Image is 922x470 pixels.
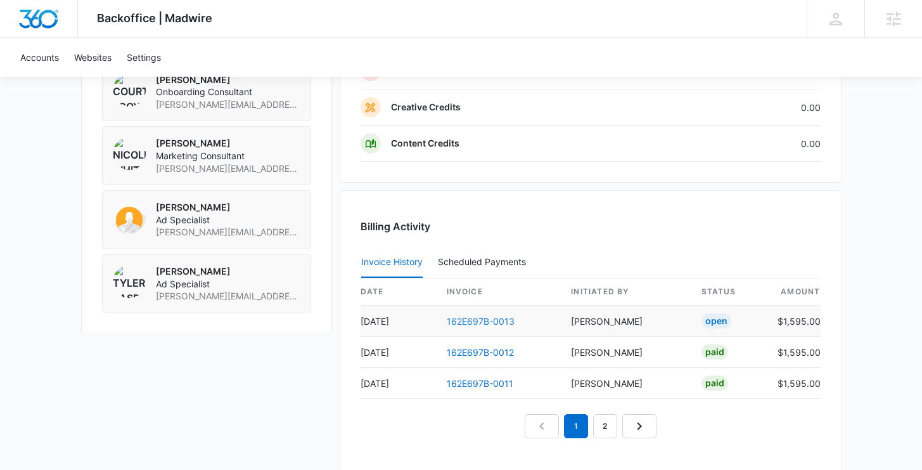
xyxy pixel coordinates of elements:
td: [DATE] [361,368,437,399]
td: [PERSON_NAME] [561,306,691,337]
img: website_grey.svg [20,33,30,43]
div: Domain Overview [48,75,113,83]
span: Ad Specialist [156,214,300,226]
span: Marketing Consultant [156,150,300,162]
a: 162E697B-0012 [447,347,514,358]
span: [PERSON_NAME][EMAIL_ADDRESS][DOMAIN_NAME] [156,162,300,175]
div: Paid [701,375,728,391]
em: 1 [564,414,588,438]
span: Onboarding Consultant [156,86,300,98]
img: Courtney Coy [113,74,146,107]
span: [PERSON_NAME][EMAIL_ADDRESS][PERSON_NAME][DOMAIN_NAME] [156,98,300,111]
img: tab_domain_overview_orange.svg [34,74,44,84]
td: 0.00 [686,126,821,162]
p: [PERSON_NAME] [156,137,300,150]
nav: Pagination [525,414,656,438]
span: Backoffice | Madwire [97,11,212,25]
a: Settings [119,38,169,77]
div: Keywords by Traffic [140,75,214,83]
td: $1,595.00 [767,337,821,368]
img: kyl Davis [113,201,146,234]
button: Invoice History [361,247,423,278]
td: [PERSON_NAME] [561,337,691,368]
img: logo_orange.svg [20,20,30,30]
a: Websites [67,38,119,77]
td: $1,595.00 [767,368,821,399]
td: $1,595.00 [767,306,821,337]
img: Nicole White [113,137,146,170]
a: 162E697B-0013 [447,316,515,327]
td: [PERSON_NAME] [561,368,691,399]
h3: Billing Activity [361,219,821,234]
p: [PERSON_NAME] [156,201,300,214]
th: date [361,278,437,306]
th: invoice [437,278,561,306]
a: 162E697B-0011 [447,378,513,389]
p: Creative Credits [391,101,461,114]
div: Domain: [DOMAIN_NAME] [33,33,139,43]
td: [DATE] [361,337,437,368]
td: 0.00 [686,89,821,126]
p: [PERSON_NAME] [156,74,300,86]
th: amount [767,278,821,306]
div: Paid [701,344,728,360]
span: [PERSON_NAME][EMAIL_ADDRESS][DOMAIN_NAME] [156,226,300,238]
a: Next Page [622,414,656,438]
div: v 4.0.25 [35,20,62,30]
img: Tyler Rasdon [113,265,146,298]
th: Initiated By [561,278,691,306]
div: Scheduled Payments [438,258,531,266]
div: Open [701,313,731,329]
span: Ad Specialist [156,278,300,290]
p: [PERSON_NAME] [156,265,300,278]
a: Accounts [13,38,67,77]
th: status [691,278,767,306]
span: [PERSON_NAME][EMAIL_ADDRESS][PERSON_NAME][DOMAIN_NAME] [156,290,300,303]
td: [DATE] [361,306,437,337]
p: Content Credits [391,137,459,150]
a: Page 2 [593,414,617,438]
img: tab_keywords_by_traffic_grey.svg [126,74,136,84]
